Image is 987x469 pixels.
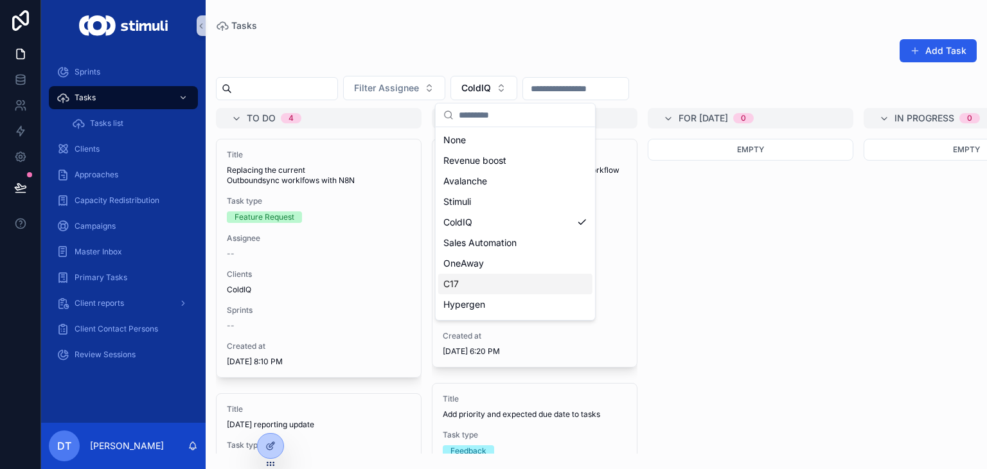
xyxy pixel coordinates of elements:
span: Primary Tasks [75,272,127,283]
span: ColdIQ [227,285,251,295]
span: Hypergen [443,298,485,311]
span: -- [227,249,235,259]
a: Tasks [49,86,198,109]
span: Task type [443,430,627,440]
span: Title [227,150,411,160]
span: Master Inbox [75,247,122,257]
a: Master Inbox [49,240,198,263]
span: Stimuli [443,195,471,208]
span: Review Sessions [75,350,136,360]
span: Tasks list [90,118,123,128]
span: [DATE] reporting update [227,420,411,430]
span: Task type [227,440,411,450]
p: [PERSON_NAME] [90,439,164,452]
a: Tasks list [64,112,198,135]
span: Created at [227,341,411,351]
span: Task type [227,196,411,206]
div: None [438,130,592,150]
a: Client reports [49,292,198,315]
span: Campaigns [75,221,116,231]
span: Vangates [443,319,483,332]
a: Review Sessions [49,343,198,366]
span: Tasks [75,93,96,103]
a: Capacity Redistribution [49,189,198,212]
span: In progress [894,112,954,125]
span: [DATE] 8:10 PM [227,357,411,367]
button: Select Button [343,76,445,100]
span: Clients [227,269,411,279]
span: Add priority and expected due date to tasks [443,409,627,420]
div: Feedback [450,445,486,457]
span: To do [247,112,276,125]
button: Select Button [450,76,517,100]
a: Client Contact Persons [49,317,198,341]
span: [DATE] 6:20 PM [443,346,627,357]
div: scrollable content [41,51,206,383]
a: Sprints [49,60,198,84]
span: Assignee [227,233,411,243]
a: Approaches [49,163,198,186]
span: Sprints [227,305,411,315]
span: ColdIQ [443,216,472,229]
div: 0 [967,113,972,123]
span: Avalanche [443,175,487,188]
span: Client Contact Persons [75,324,158,334]
span: Capacity Redistribution [75,195,159,206]
span: Revenue boost [443,154,506,167]
span: Sprints [75,67,100,77]
a: Primary Tasks [49,266,198,289]
span: Filter Assignee [354,82,419,94]
span: Title [227,404,411,414]
a: Tasks [216,19,257,32]
button: Add Task [900,39,977,62]
span: Empty [737,145,764,154]
span: Tasks [231,19,257,32]
span: DT [57,438,71,454]
span: Replacing the current Outboundsync worklfows with N8N [227,165,411,186]
span: Client reports [75,298,124,308]
div: 0 [741,113,746,123]
span: Sales Automation [443,236,517,249]
span: Title [443,394,627,404]
a: Clients [49,137,198,161]
a: Campaigns [49,215,198,238]
span: Created at [443,331,627,341]
a: TitleReplacing the current Outboundsync worklfows with N8NTask typeFeature RequestAssignee--Clien... [216,139,422,378]
img: App logo [79,15,167,36]
div: Feature Request [235,211,294,223]
a: TitleAdd batching to the [PERSON_NAME]'s workflowTask typeTaskAssignee--ClientsColdIQSprints--Cre... [432,139,637,367]
span: ColdIQ [461,82,491,94]
span: Clients [75,144,100,154]
span: For [DATE] [679,112,728,125]
span: C17 [443,278,459,290]
span: Empty [953,145,980,154]
div: 4 [289,113,294,123]
span: Approaches [75,170,118,180]
span: OneAway [443,257,484,270]
div: Suggestions [436,127,595,320]
span: -- [227,321,235,331]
